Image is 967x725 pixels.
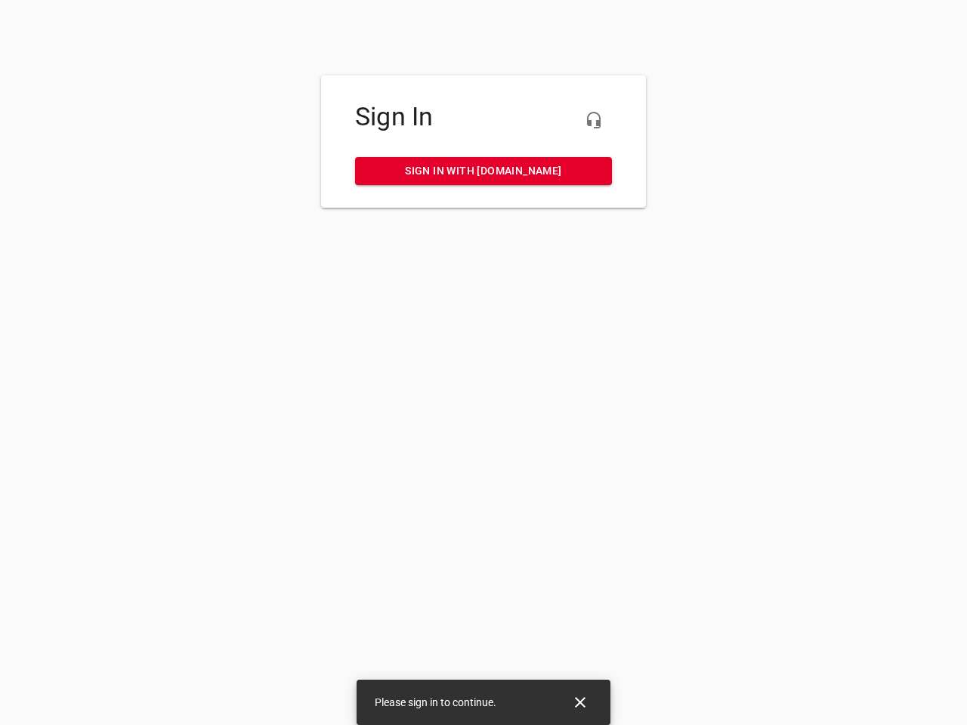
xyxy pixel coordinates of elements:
[355,157,612,185] a: Sign in with [DOMAIN_NAME]
[367,162,600,180] span: Sign in with [DOMAIN_NAME]
[562,684,598,720] button: Close
[355,102,612,132] h4: Sign In
[576,102,612,138] button: Live Chat
[375,696,496,708] span: Please sign in to continue.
